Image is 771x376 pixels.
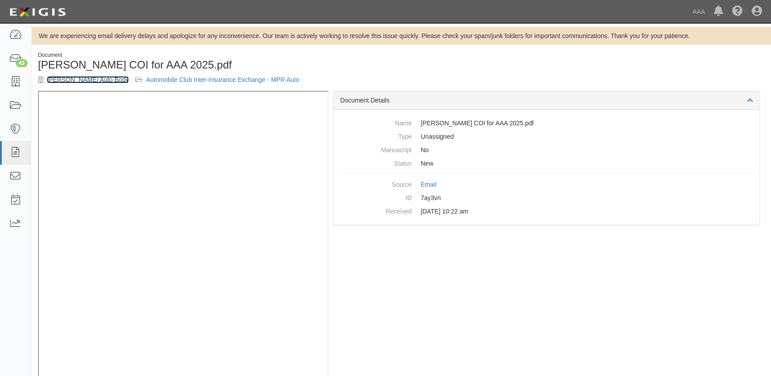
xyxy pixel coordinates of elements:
[688,3,709,21] a: AAA
[340,205,412,216] dt: Received
[732,6,743,17] i: Help Center - Complianz
[340,178,412,189] dt: Source
[333,91,759,110] div: Document Details
[340,157,412,168] dt: Status
[340,205,753,218] dd: [DATE] 10:22 am
[340,143,412,154] dt: Manuscript
[340,143,753,157] dd: No
[340,130,412,141] dt: Type
[340,191,753,205] dd: 7ay3vn
[38,51,395,59] div: Document
[340,191,412,202] dt: ID
[340,116,753,130] dd: [PERSON_NAME] COI for AAA 2025.pdf
[7,4,68,20] img: logo-5460c22ac91f19d4615b14bd174203de0afe785f0fc80cf4dbbc73dc1793850b.png
[47,76,129,83] a: [PERSON_NAME] Auto Body
[146,76,299,83] a: Automobile Club Inter-Insurance Exchange - MPR Auto
[16,59,28,67] div: 43
[421,181,436,188] a: Email
[340,157,753,170] dd: New
[340,130,753,143] dd: Unassigned
[340,116,412,128] dt: Name
[38,59,395,71] h1: [PERSON_NAME] COI for AAA 2025.pdf
[31,31,771,40] div: We are experiencing email delivery delays and apologize for any inconvenience. Our team is active...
